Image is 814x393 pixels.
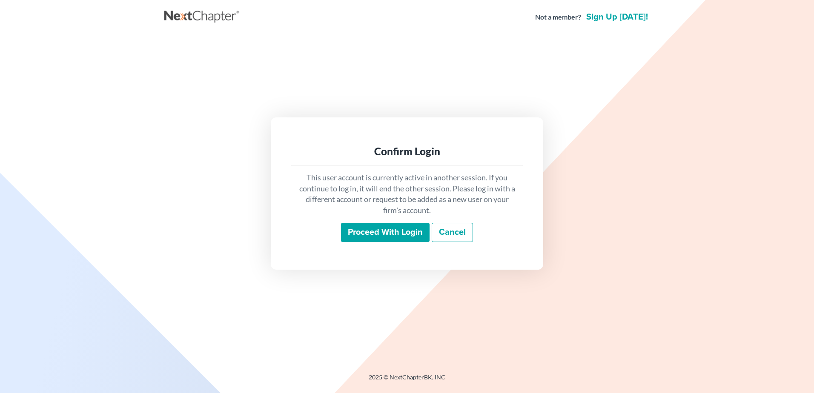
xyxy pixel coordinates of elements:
[535,12,581,22] strong: Not a member?
[298,172,516,216] p: This user account is currently active in another session. If you continue to log in, it will end ...
[341,223,430,242] input: Proceed with login
[585,13,650,21] a: Sign up [DATE]!
[164,373,650,388] div: 2025 © NextChapterBK, INC
[432,223,473,242] a: Cancel
[298,145,516,158] div: Confirm Login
